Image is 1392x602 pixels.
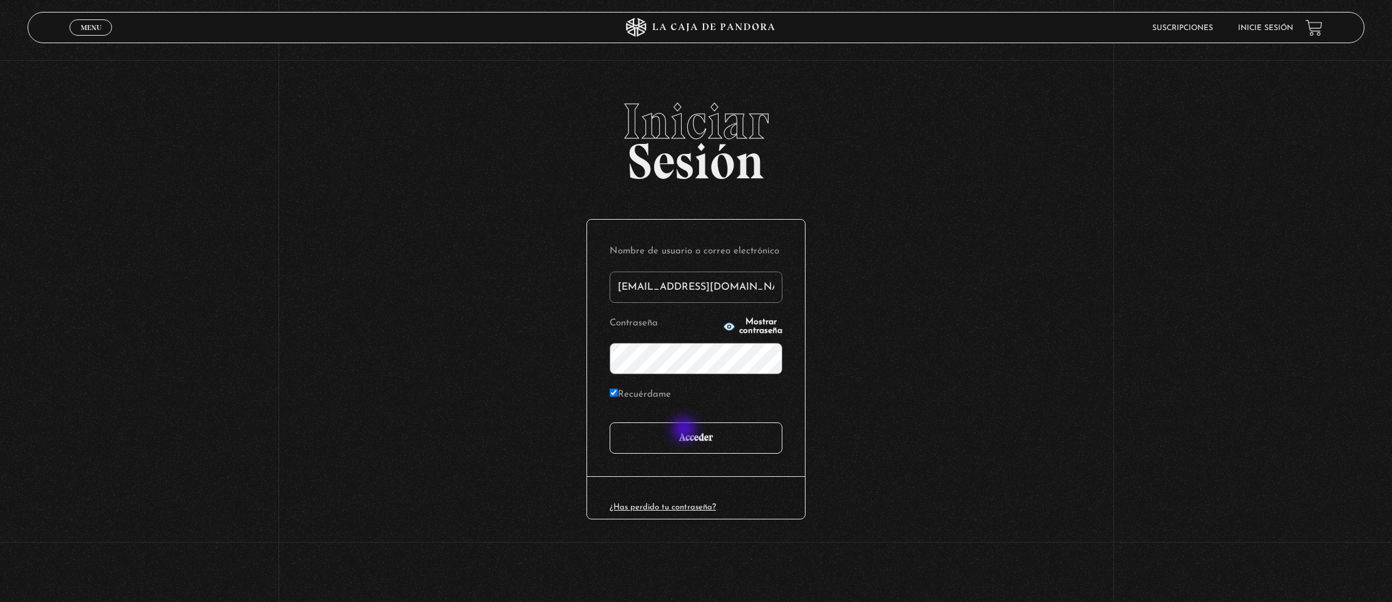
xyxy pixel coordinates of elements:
[81,24,101,31] span: Menu
[610,242,782,262] label: Nombre de usuario o correo electrónico
[723,318,782,335] button: Mostrar contraseña
[610,385,671,405] label: Recuérdame
[1306,19,1323,36] a: View your shopping cart
[28,96,1364,176] h2: Sesión
[610,389,618,397] input: Recuérdame
[76,34,106,43] span: Cerrar
[28,96,1364,146] span: Iniciar
[1238,24,1293,32] a: Inicie sesión
[610,314,719,334] label: Contraseña
[1152,24,1213,32] a: Suscripciones
[610,422,782,454] input: Acceder
[739,318,782,335] span: Mostrar contraseña
[610,503,716,511] a: ¿Has perdido tu contraseña?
